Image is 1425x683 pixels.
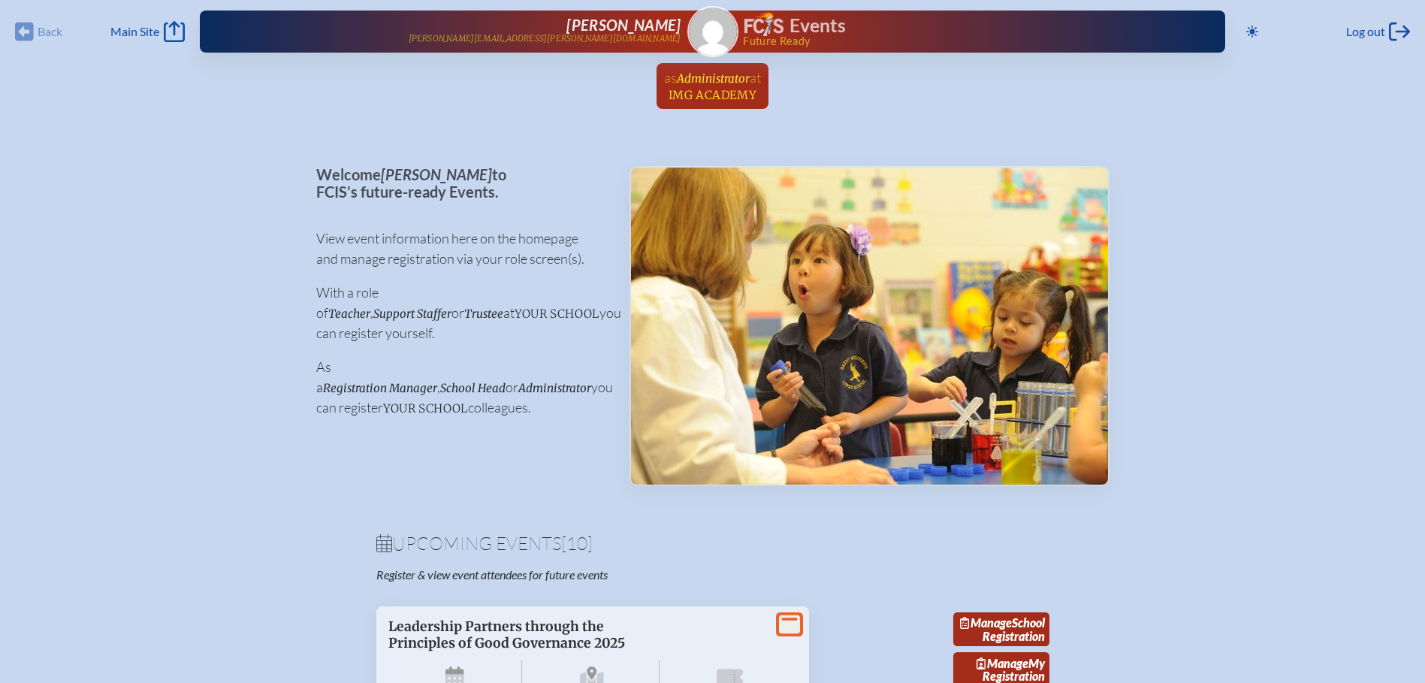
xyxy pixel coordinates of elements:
[316,228,605,269] p: View event information here on the homepage and manage registration via your role screen(s).
[960,615,1012,630] span: Manage
[664,69,677,86] span: as
[744,12,1178,47] div: FCIS Events — Future ready
[376,567,773,582] p: Register & view event attendees for future events
[515,307,599,321] span: your school
[328,307,370,321] span: Teacher
[689,8,737,56] img: Gravatar
[316,357,605,418] p: As a , or you can register colleagues.
[409,34,681,44] p: [PERSON_NAME][EMAIL_ADDRESS][PERSON_NAME][DOMAIN_NAME]
[1346,24,1385,39] span: Log out
[110,21,184,42] a: Main Site
[743,36,1177,47] span: Future Ready
[977,656,1028,670] span: Manage
[376,534,1049,552] h1: Upcoming Events
[383,401,468,416] span: your school
[677,71,750,86] span: Administrator
[316,283,605,343] p: With a role of , or at you can register yourself.
[669,88,756,102] span: IMG Academy
[440,381,506,395] span: School Head
[566,16,681,34] span: [PERSON_NAME]
[953,612,1049,647] a: ManageSchool Registration
[750,69,761,86] span: at
[687,6,738,57] a: Gravatar
[631,168,1108,485] img: Events
[518,381,591,395] span: Administrator
[323,381,437,395] span: Registration Manager
[373,307,451,321] span: Support Staffer
[388,618,625,651] span: Leadership Partners through the Principles of Good Governance 2025
[464,307,503,321] span: Trustee
[110,24,159,39] span: Main Site
[316,166,605,200] p: Welcome to FCIS’s future-ready Events.
[658,63,767,109] a: asAdministratoratIMG Academy
[561,532,593,555] span: [10]
[248,17,681,47] a: [PERSON_NAME][PERSON_NAME][EMAIL_ADDRESS][PERSON_NAME][DOMAIN_NAME]
[381,165,492,183] span: [PERSON_NAME]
